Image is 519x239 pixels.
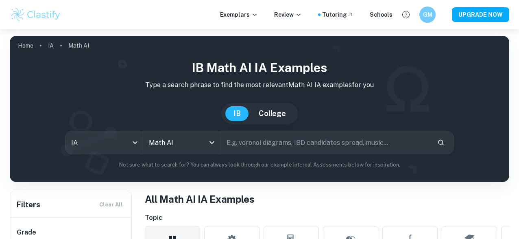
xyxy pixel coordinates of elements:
[220,10,258,19] p: Exemplars
[370,10,393,19] a: Schools
[16,80,503,90] p: Type a search phrase to find the most relevant Math AI IA examples for you
[48,40,54,51] a: IA
[17,199,40,210] h6: Filters
[18,40,33,51] a: Home
[68,41,89,50] p: Math AI
[145,213,509,223] h6: Topic
[16,161,503,169] p: Not sure what to search for? You can always look through our example Internal Assessments below f...
[322,10,353,19] a: Tutoring
[251,106,294,121] button: College
[16,59,503,77] h1: IB Math AI IA examples
[434,136,448,149] button: Search
[17,228,126,237] h6: Grade
[225,106,249,121] button: IB
[145,192,509,206] h1: All Math AI IA Examples
[423,10,432,19] h6: GM
[65,131,143,154] div: IA
[452,7,509,22] button: UPGRADE NOW
[221,131,431,154] input: E.g. voronoi diagrams, IBD candidates spread, music...
[399,8,413,22] button: Help and Feedback
[10,36,509,182] img: profile cover
[274,10,302,19] p: Review
[206,137,218,148] button: Open
[419,7,436,23] button: GM
[10,7,61,23] img: Clastify logo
